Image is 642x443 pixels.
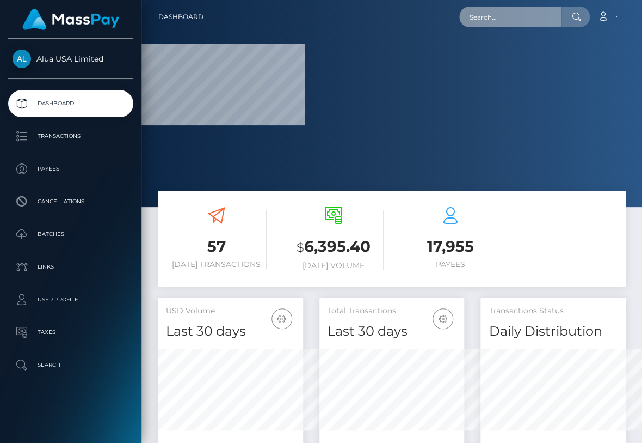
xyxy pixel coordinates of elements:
[13,226,129,242] p: Batches
[8,123,133,150] a: Transactions
[283,261,384,270] h6: [DATE] Volume
[8,351,133,379] a: Search
[297,240,304,255] small: $
[8,286,133,313] a: User Profile
[8,188,133,215] a: Cancellations
[459,7,561,27] input: Search...
[13,292,129,308] p: User Profile
[8,253,133,281] a: Links
[13,357,129,373] p: Search
[13,161,129,177] p: Payees
[328,322,456,341] h4: Last 30 days
[400,260,501,269] h6: Payees
[489,306,618,317] h5: Transactions Status
[166,322,295,341] h4: Last 30 days
[8,90,133,117] a: Dashboard
[8,319,133,346] a: Taxes
[283,236,384,258] h3: 6,395.40
[13,259,129,275] p: Links
[166,236,267,257] h3: 57
[166,260,267,269] h6: [DATE] Transactions
[13,193,129,210] p: Cancellations
[8,54,133,64] span: Alua USA Limited
[8,221,133,248] a: Batches
[8,155,133,183] a: Payees
[13,50,31,68] img: Alua USA Limited
[13,128,129,144] p: Transactions
[158,5,203,28] a: Dashboard
[166,306,295,317] h5: USD Volume
[13,324,129,341] p: Taxes
[489,322,618,341] h4: Daily Distribution
[13,95,129,112] p: Dashboard
[400,236,501,257] h3: 17,955
[22,9,119,30] img: MassPay Logo
[328,306,456,317] h5: Total Transactions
